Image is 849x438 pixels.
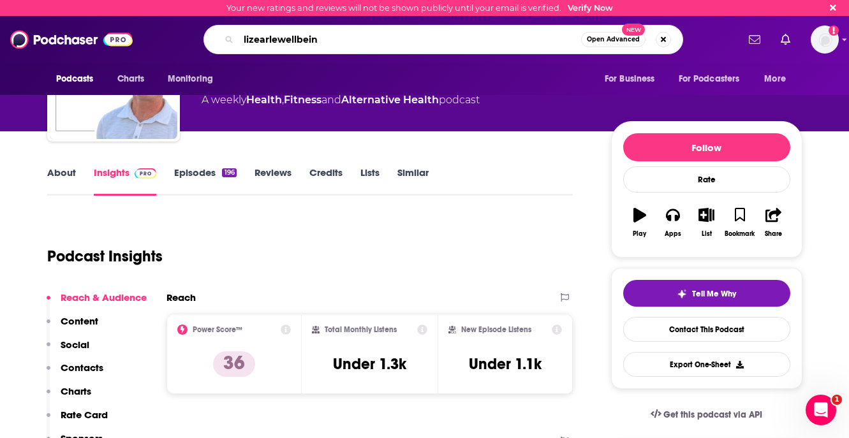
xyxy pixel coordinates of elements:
div: 196 [222,168,236,177]
button: Rate Card [47,409,108,432]
button: open menu [755,67,802,91]
h2: Power Score™ [193,325,242,334]
a: Lists [360,166,380,196]
span: Open Advanced [587,36,640,43]
p: Charts [61,385,91,397]
span: For Podcasters [679,70,740,88]
button: Play [623,200,656,245]
img: tell me why sparkle [677,289,687,299]
a: Show notifications dropdown [776,29,795,50]
button: Open AdvancedNew [581,32,646,47]
button: open menu [596,67,671,91]
p: Content [61,315,98,327]
span: Get this podcast via API [663,409,762,420]
div: Apps [665,230,681,238]
div: Bookmark [725,230,755,238]
a: Similar [397,166,429,196]
button: Charts [47,385,91,409]
button: List [690,200,723,245]
button: Reach & Audience [47,291,147,315]
div: List [702,230,712,238]
div: Search podcasts, credits, & more... [203,25,683,54]
button: Export One-Sheet [623,352,790,377]
span: , [282,94,284,106]
h2: New Episode Listens [461,325,531,334]
img: User Profile [811,26,839,54]
a: Alternative Health [341,94,439,106]
a: Reviews [255,166,292,196]
h3: Under 1.3k [333,354,406,374]
div: Rate [623,166,790,193]
span: More [764,70,786,88]
div: Your new ratings and reviews will not be shown publicly until your email is verified. [226,3,613,13]
h1: Podcast Insights [47,247,163,266]
button: Content [47,315,98,339]
button: Follow [623,133,790,161]
span: Logged in as jjomalley [811,26,839,54]
h2: Total Monthly Listens [325,325,397,334]
h2: Reach [166,291,196,303]
button: Contacts [47,361,103,385]
a: Fitness [284,94,321,106]
a: Credits [309,166,343,196]
input: Search podcasts, credits, & more... [239,29,581,50]
a: Verify Now [568,3,613,13]
a: Charts [109,67,152,91]
span: and [321,94,341,106]
button: open menu [670,67,758,91]
a: Health [246,94,282,106]
svg: Email not verified [829,26,839,36]
span: 1 [832,395,842,405]
button: tell me why sparkleTell Me Why [623,280,790,307]
button: Apps [656,200,690,245]
p: Reach & Audience [61,291,147,303]
div: A weekly podcast [202,92,480,108]
h3: Under 1.1k [469,354,542,374]
p: Rate Card [61,409,108,421]
p: Social [61,339,89,351]
a: Contact This Podcast [623,317,790,342]
iframe: Intercom live chat [806,395,836,425]
button: Show profile menu [811,26,839,54]
p: Contacts [61,361,103,374]
span: For Business [605,70,655,88]
span: Tell Me Why [692,289,736,299]
button: Bookmark [723,200,757,245]
a: Episodes196 [174,166,236,196]
a: InsightsPodchaser Pro [94,166,157,196]
div: Play [633,230,646,238]
button: open menu [159,67,230,91]
span: Charts [117,70,145,88]
img: Podchaser Pro [135,168,157,179]
a: Show notifications dropdown [744,29,765,50]
a: Get this podcast via API [640,399,773,430]
span: New [622,24,645,36]
div: Share [765,230,782,238]
p: 36 [213,351,255,377]
span: Monitoring [168,70,213,88]
img: Podchaser - Follow, Share and Rate Podcasts [10,27,133,52]
a: About [47,166,76,196]
button: Share [757,200,790,245]
button: Social [47,339,89,362]
button: open menu [47,67,110,91]
span: Podcasts [56,70,94,88]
